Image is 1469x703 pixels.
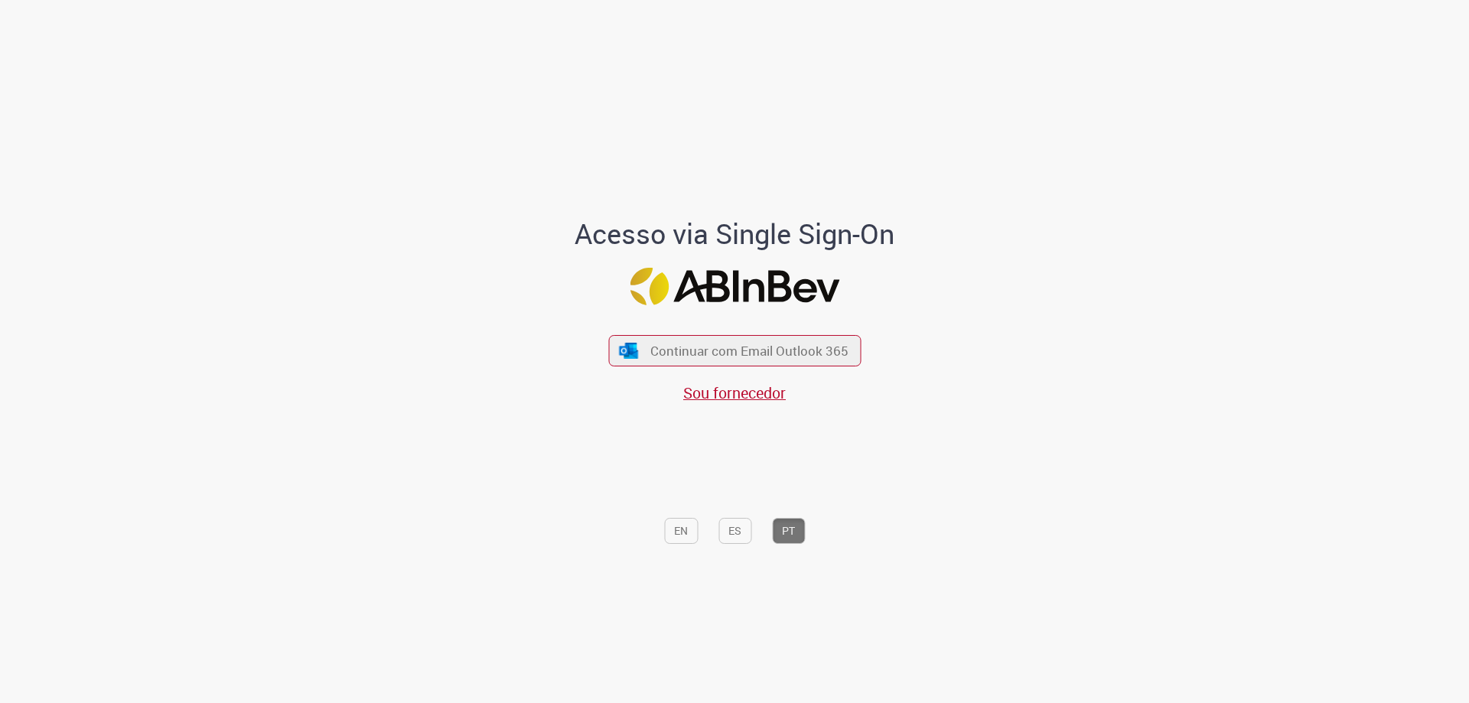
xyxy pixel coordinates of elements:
button: ES [718,518,751,544]
h1: Acesso via Single Sign-On [523,219,947,249]
button: ícone Azure/Microsoft 360 Continuar com Email Outlook 365 [608,335,861,366]
span: Continuar com Email Outlook 365 [650,342,849,360]
button: EN [664,518,698,544]
a: Sou fornecedor [683,382,786,403]
img: ícone Azure/Microsoft 360 [618,343,640,359]
img: Logo ABInBev [630,268,839,305]
button: PT [772,518,805,544]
